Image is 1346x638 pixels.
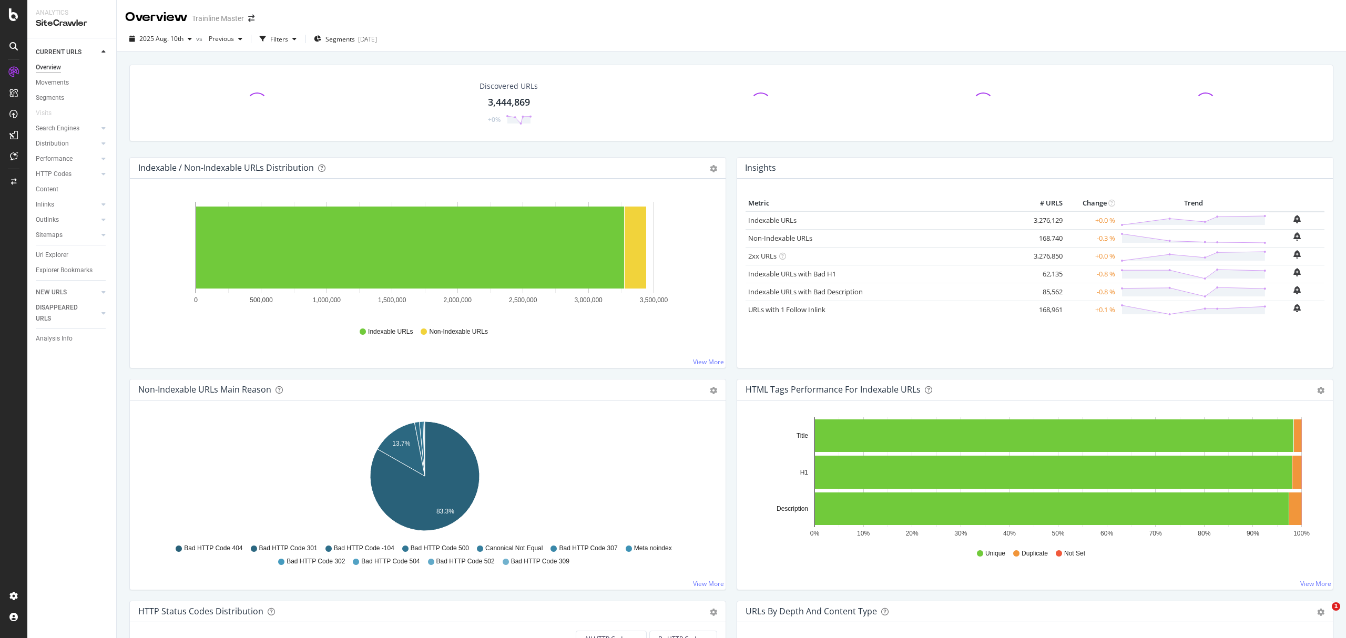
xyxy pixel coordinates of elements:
[710,609,717,616] div: gear
[1023,229,1065,247] td: 168,740
[1065,195,1118,211] th: Change
[310,30,381,47] button: Segments[DATE]
[748,215,797,225] a: Indexable URLs
[1065,247,1118,265] td: +0.0 %
[1022,549,1048,558] span: Duplicate
[194,296,198,304] text: 0
[1300,579,1331,588] a: View More
[746,417,1319,539] svg: A chart.
[511,557,569,566] span: Bad HTTP Code 309
[36,92,64,104] div: Segments
[36,250,109,261] a: Url Explorer
[1310,602,1335,627] iframe: Intercom live chat
[36,230,63,241] div: Sitemaps
[184,544,242,553] span: Bad HTTP Code 404
[205,34,234,43] span: Previous
[985,549,1005,558] span: Unique
[36,77,109,88] a: Movements
[36,62,61,73] div: Overview
[36,62,109,73] a: Overview
[488,96,530,109] div: 3,444,869
[746,606,877,616] div: URLs by Depth and Content Type
[36,302,98,324] a: DISAPPEARED URLS
[748,233,812,243] a: Non-Indexable URLs
[287,557,345,566] span: Bad HTTP Code 302
[1149,530,1162,537] text: 70%
[810,530,820,537] text: 0%
[857,530,870,537] text: 10%
[1023,195,1065,211] th: # URLS
[313,296,341,304] text: 1,000,000
[138,384,271,395] div: Non-Indexable URLs Main Reason
[640,296,668,304] text: 3,500,000
[36,302,89,324] div: DISAPPEARED URLS
[358,35,377,44] div: [DATE]
[36,199,98,210] a: Inlinks
[378,296,406,304] text: 1,500,000
[368,327,413,336] span: Indexable URLs
[1023,265,1065,283] td: 62,135
[125,8,188,26] div: Overview
[748,305,825,314] a: URLs with 1 Follow Inlink
[485,544,543,553] span: Canonical Not Equal
[1003,530,1016,537] text: 40%
[36,250,68,261] div: Url Explorer
[138,606,263,616] div: HTTP Status Codes Distribution
[488,115,501,124] div: +0%
[259,544,318,553] span: Bad HTTP Code 301
[36,47,98,58] a: CURRENT URLS
[559,544,617,553] span: Bad HTTP Code 307
[1023,247,1065,265] td: 3,276,850
[634,544,672,553] span: Meta noindex
[192,13,244,24] div: Trainline Master
[36,77,69,88] div: Movements
[745,161,776,175] h4: Insights
[36,333,109,344] a: Analysis Info
[36,287,67,298] div: NEW URLS
[693,357,724,366] a: View More
[361,557,420,566] span: Bad HTTP Code 504
[1064,549,1085,558] span: Not Set
[1317,387,1324,394] div: gear
[436,508,454,515] text: 83.3%
[36,123,98,134] a: Search Engines
[139,34,183,43] span: 2025 Aug. 10th
[36,184,109,195] a: Content
[138,162,314,173] div: Indexable / Non-Indexable URLs Distribution
[36,169,72,180] div: HTTP Codes
[36,287,98,298] a: NEW URLS
[1023,211,1065,230] td: 3,276,129
[36,138,98,149] a: Distribution
[1293,215,1301,223] div: bell-plus
[36,92,109,104] a: Segments
[444,296,472,304] text: 2,000,000
[196,34,205,43] span: vs
[1065,229,1118,247] td: -0.3 %
[746,384,921,395] div: HTML Tags Performance for Indexable URLs
[36,230,98,241] a: Sitemaps
[36,153,98,164] a: Performance
[138,417,711,539] svg: A chart.
[1100,530,1113,537] text: 60%
[1293,250,1301,259] div: bell-plus
[36,8,108,17] div: Analytics
[256,30,301,47] button: Filters
[954,530,967,537] text: 30%
[1065,301,1118,318] td: +0.1 %
[748,269,836,279] a: Indexable URLs with Bad H1
[138,195,711,317] div: A chart.
[480,81,538,91] div: Discovered URLs
[1293,232,1301,241] div: bell-plus
[1293,268,1301,276] div: bell-plus
[1065,211,1118,230] td: +0.0 %
[36,108,52,119] div: Visits
[1293,286,1301,294] div: bell-plus
[36,184,58,195] div: Content
[509,296,537,304] text: 2,500,000
[36,47,81,58] div: CURRENT URLS
[1065,265,1118,283] td: -0.8 %
[710,387,717,394] div: gear
[906,530,919,537] text: 20%
[1247,530,1259,537] text: 90%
